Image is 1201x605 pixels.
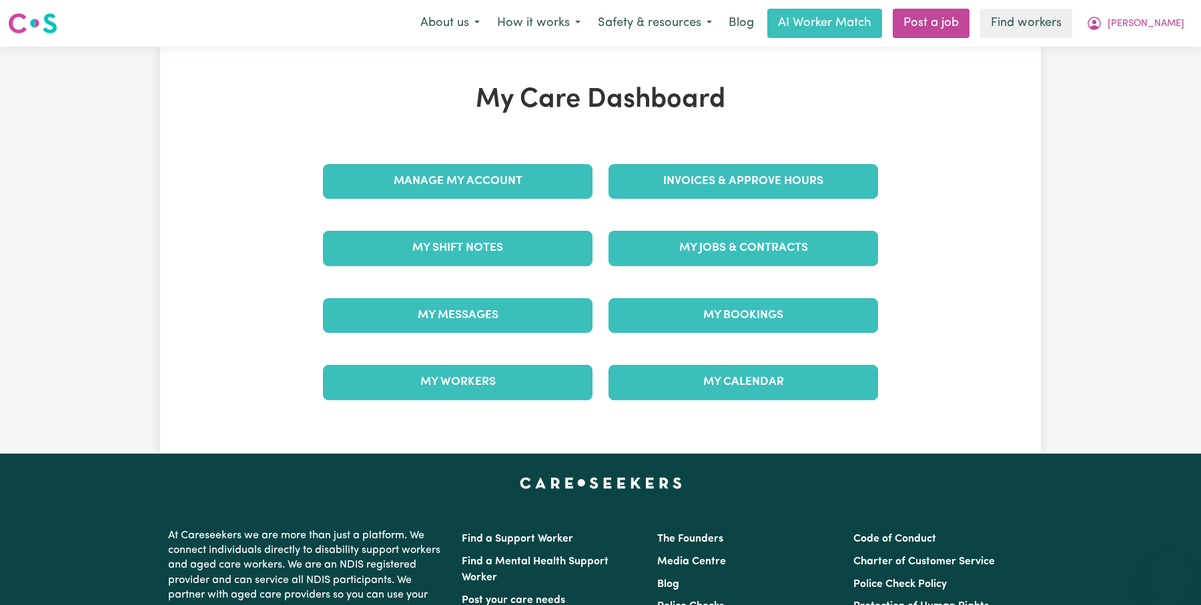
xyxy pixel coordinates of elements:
a: My Workers [323,365,592,400]
a: Police Check Policy [853,579,947,590]
img: Careseekers logo [8,11,57,35]
button: Safety & resources [589,9,721,37]
a: Blog [721,9,762,38]
a: My Calendar [609,365,878,400]
a: Careseekers logo [8,8,57,39]
button: My Account [1078,9,1193,37]
a: Find a Support Worker [462,534,573,544]
a: Post a job [893,9,969,38]
a: My Jobs & Contracts [609,231,878,265]
a: The Founders [657,534,723,544]
button: How it works [488,9,589,37]
button: About us [412,9,488,37]
a: AI Worker Match [767,9,882,38]
a: Invoices & Approve Hours [609,164,878,199]
a: My Shift Notes [323,231,592,265]
a: Careseekers home page [520,478,682,488]
a: My Bookings [609,298,878,333]
a: Blog [657,579,679,590]
a: Manage My Account [323,164,592,199]
a: Charter of Customer Service [853,556,995,567]
span: [PERSON_NAME] [1108,17,1184,31]
a: Media Centre [657,556,726,567]
iframe: Button to launch messaging window [1148,552,1190,594]
h1: My Care Dashboard [315,84,886,116]
a: Find a Mental Health Support Worker [462,556,609,583]
a: My Messages [323,298,592,333]
a: Code of Conduct [853,534,936,544]
a: Find workers [980,9,1072,38]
